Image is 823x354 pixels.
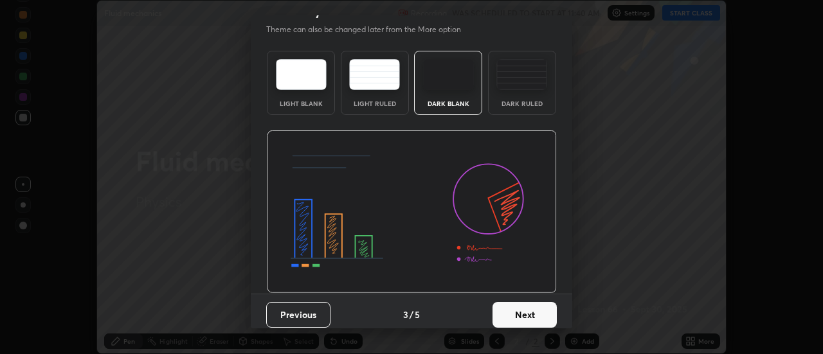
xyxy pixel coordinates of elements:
h4: 5 [415,308,420,321]
h4: 3 [403,308,408,321]
h4: / [410,308,413,321]
img: darkRuledTheme.de295e13.svg [496,59,547,90]
img: lightTheme.e5ed3b09.svg [276,59,327,90]
img: darkThemeBanner.d06ce4a2.svg [267,130,557,294]
p: Theme can also be changed later from the More option [266,24,475,35]
div: Light Ruled [349,100,401,107]
div: Light Blank [275,100,327,107]
button: Next [493,302,557,328]
div: Dark Blank [422,100,474,107]
div: Dark Ruled [496,100,548,107]
button: Previous [266,302,330,328]
img: darkTheme.f0cc69e5.svg [423,59,474,90]
img: lightRuledTheme.5fabf969.svg [349,59,400,90]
